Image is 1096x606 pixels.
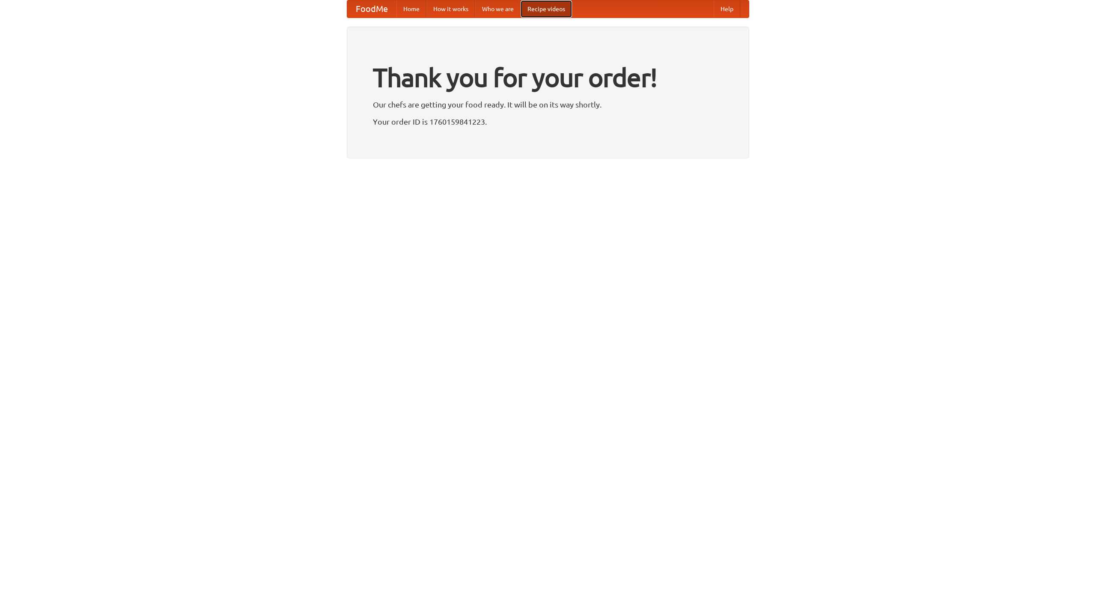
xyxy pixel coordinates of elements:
a: Who we are [475,0,521,18]
h1: Thank you for your order! [373,57,723,98]
a: Home [396,0,426,18]
a: FoodMe [347,0,396,18]
p: Our chefs are getting your food ready. It will be on its way shortly. [373,98,723,111]
a: How it works [426,0,475,18]
p: Your order ID is 1760159841223. [373,115,723,128]
a: Help [714,0,740,18]
a: Recipe videos [521,0,572,18]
